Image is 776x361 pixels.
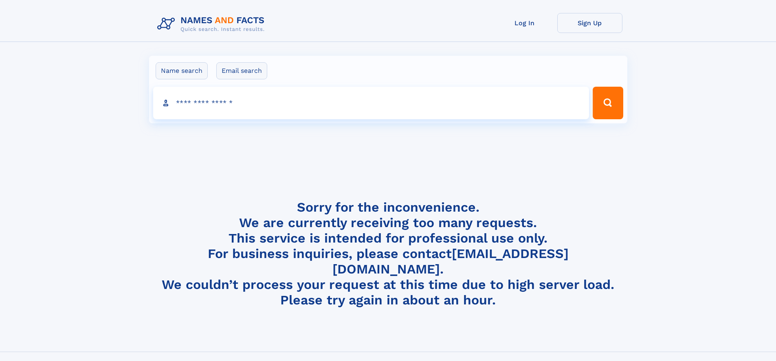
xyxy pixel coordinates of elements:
[154,13,271,35] img: Logo Names and Facts
[557,13,622,33] a: Sign Up
[492,13,557,33] a: Log In
[153,87,589,119] input: search input
[332,246,569,277] a: [EMAIL_ADDRESS][DOMAIN_NAME]
[216,62,267,79] label: Email search
[154,199,622,308] h4: Sorry for the inconvenience. We are currently receiving too many requests. This service is intend...
[156,62,208,79] label: Name search
[593,87,623,119] button: Search Button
